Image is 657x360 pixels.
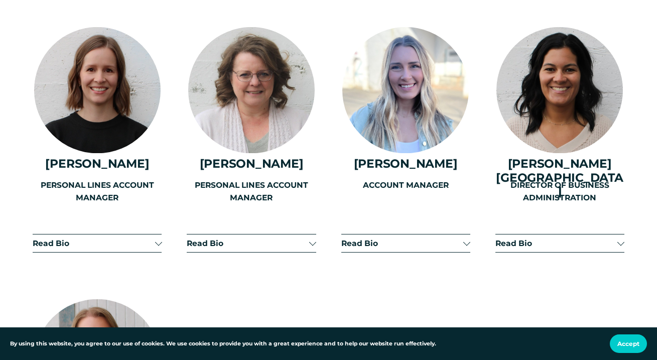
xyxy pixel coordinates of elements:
[610,334,647,353] button: Accept
[187,157,316,170] h4: [PERSON_NAME]
[341,157,470,170] h4: [PERSON_NAME]
[495,238,617,248] span: Read Bio
[495,179,624,204] p: DIRECTOR OF BUSINESS ADMINISTRATION
[495,234,624,252] button: Read Bio
[33,157,162,170] h4: [PERSON_NAME]
[33,179,162,204] p: PERSONAL LINES ACCOUNT MANAGER
[341,179,470,192] p: ACCOUNT MANAGER
[617,340,639,347] span: Accept
[495,157,624,198] h4: [PERSON_NAME][GEOGRAPHIC_DATA]
[10,339,436,348] p: By using this website, you agree to our use of cookies. We use cookies to provide you with a grea...
[187,179,316,204] p: PERSONAL LINES ACCOUNT MANAGER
